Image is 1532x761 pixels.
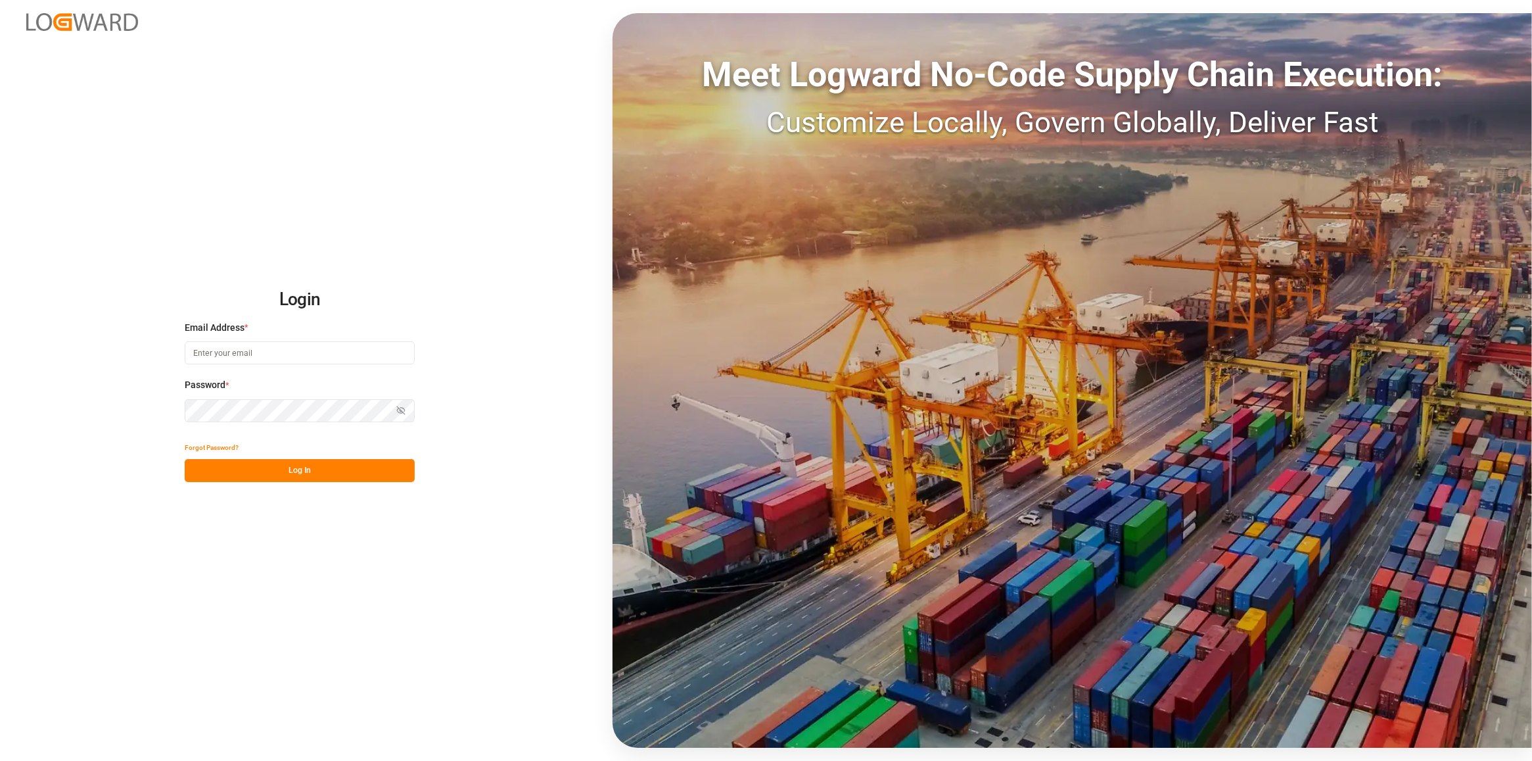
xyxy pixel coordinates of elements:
button: Log In [185,459,415,482]
button: Forgot Password? [185,436,239,459]
input: Enter your email [185,341,415,364]
span: Email Address [185,321,244,335]
div: Customize Locally, Govern Globally, Deliver Fast [613,101,1532,144]
div: Meet Logward No-Code Supply Chain Execution: [613,49,1532,101]
h2: Login [185,279,415,321]
span: Password [185,378,225,392]
img: Logward_new_orange.png [26,13,138,31]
